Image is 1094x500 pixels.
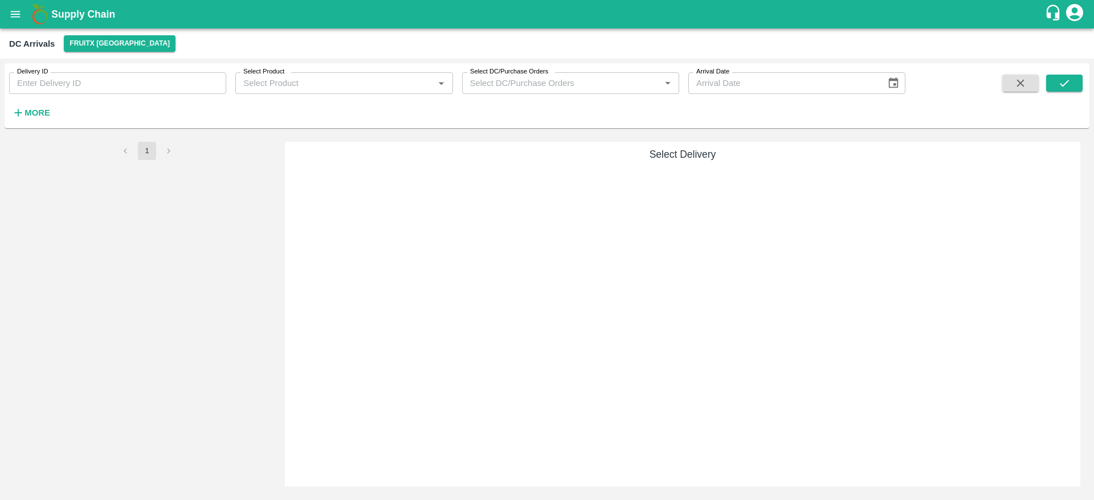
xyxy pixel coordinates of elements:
label: Select DC/Purchase Orders [470,67,548,76]
button: page 1 [138,142,156,160]
button: Choose date [883,72,904,94]
img: logo [28,3,51,26]
button: Open [434,76,448,91]
input: Enter Delivery ID [9,72,226,94]
div: customer-support [1044,4,1064,24]
label: Arrival Date [696,67,729,76]
strong: More [25,108,50,117]
nav: pagination navigation [115,142,179,160]
label: Delivery ID [17,67,48,76]
input: Select DC/Purchase Orders [466,76,642,91]
button: Select DC [64,35,175,52]
button: open drawer [2,1,28,27]
label: Select Product [243,67,284,76]
button: Open [660,76,675,91]
b: Supply Chain [51,9,115,20]
input: Arrival Date [688,72,878,94]
div: account of current user [1064,2,1085,26]
button: More [9,103,53,122]
a: Supply Chain [51,6,1044,22]
div: DC Arrivals [9,36,55,51]
h6: Select Delivery [289,146,1076,162]
input: Select Product [239,76,430,91]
